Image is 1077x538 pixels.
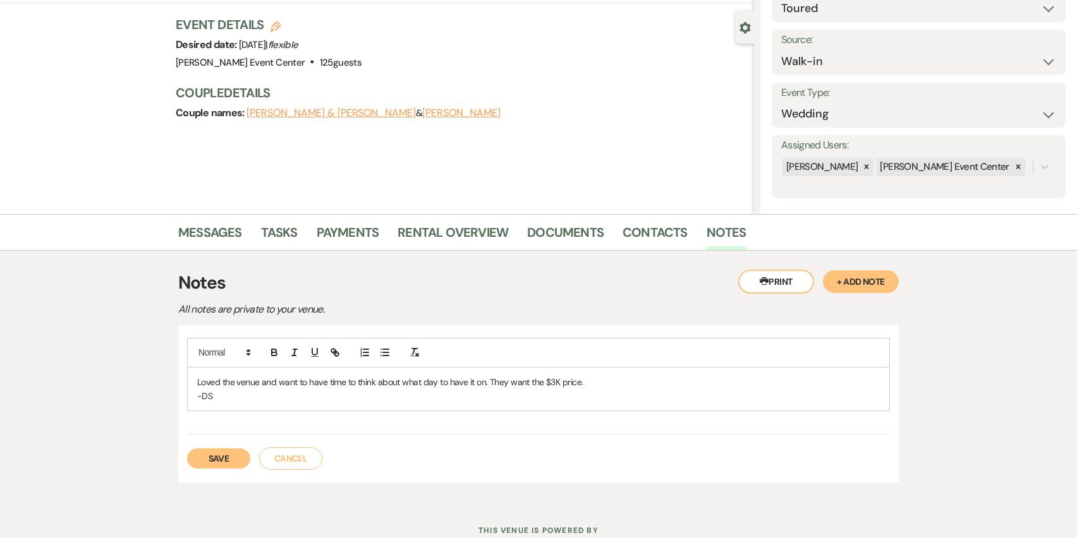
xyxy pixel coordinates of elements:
div: [PERSON_NAME] Event Center [876,158,1011,176]
button: Save [187,448,250,469]
p: All notes are private to your venue. [178,301,621,318]
a: Contacts [623,222,688,250]
div: [PERSON_NAME] [782,158,860,176]
span: Couple names: [176,106,246,119]
a: Messages [178,222,242,250]
h3: Notes [178,270,899,296]
a: Payments [317,222,379,250]
h3: Event Details [176,16,362,33]
span: [PERSON_NAME] Event Center [176,56,305,69]
label: Source: [781,31,1056,49]
p: Loved the venue and want to have time to think about what day to have it on. They want the $3K pr... [197,375,880,389]
span: & [246,107,501,119]
button: Close lead details [739,21,751,33]
span: flexible [268,39,298,51]
button: Cancel [259,447,322,470]
span: 125 guests [320,56,362,69]
button: [PERSON_NAME] [422,108,501,118]
label: Event Type: [781,84,1056,102]
p: -DS [197,389,880,403]
button: [PERSON_NAME] & [PERSON_NAME] [246,108,416,118]
a: Rental Overview [398,222,508,250]
a: Documents [527,222,604,250]
a: Tasks [261,222,298,250]
h3: Couple Details [176,84,741,102]
button: Print [738,270,814,294]
span: Desired date: [176,38,239,51]
a: Notes [707,222,746,250]
button: + Add Note [823,270,899,293]
span: [DATE] | [239,39,298,51]
label: Assigned Users: [781,136,1056,155]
